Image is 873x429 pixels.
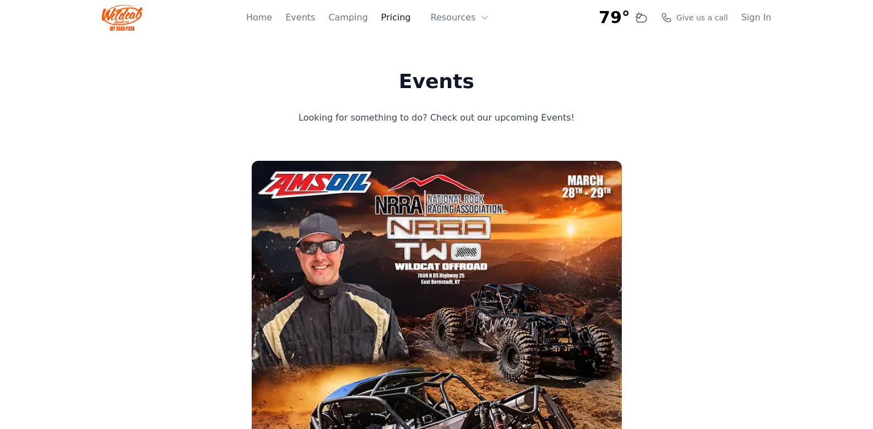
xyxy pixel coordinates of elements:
p: Looking for something to do? Check out our upcoming Events! [254,110,619,126]
a: Pricing [381,11,411,24]
button: Resources [424,7,496,29]
a: Sign In [741,11,772,24]
a: Give us a call [661,12,728,23]
a: Home [246,11,272,24]
span: Give us a call [676,12,728,23]
h1: Events [254,70,619,93]
a: Events [285,11,315,24]
a: Camping [328,11,367,24]
img: Wildcat Logo [102,4,143,31]
span: 79° [599,8,630,28]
